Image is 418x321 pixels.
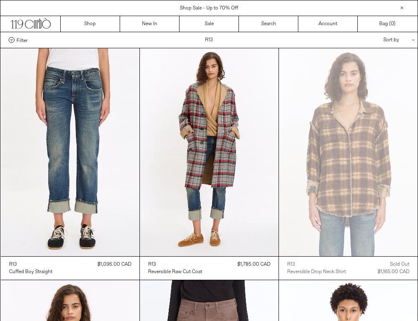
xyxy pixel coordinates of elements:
a: Shop Sale - Up to 70% Off [180,5,238,12]
div: R13 [287,261,295,268]
span: 0 [391,21,394,27]
div: Sold out [390,261,409,268]
img: R13 Reversible Raw Cut Coat in red/grey plaid [140,48,279,256]
div: R13 [148,261,156,268]
a: Cuffed Boy Straight [9,268,52,276]
a: New In [120,16,179,32]
a: Account [298,16,358,32]
div: $1,095.00 CAD [97,261,131,268]
div: Reversible Drop Neck Shirt [287,269,346,276]
a: Shop [61,16,120,32]
a: Search [239,16,298,32]
a: Sale [179,16,239,32]
div: Sort by [335,32,409,48]
a: Reversible Drop Neck Shirt [287,268,346,276]
div: $1,165.00 CAD [378,268,409,276]
div: $1,785.00 CAD [237,261,270,268]
span: ) [391,20,395,28]
img: R13 Reversible Drop Neck Shirt in plaid khaki floral [279,48,418,256]
img: R13 Cuffed Boy Straight in adelaide stretch selvedge blue [1,48,139,256]
a: R13 [287,261,346,268]
div: Cuffed Boy Straight [9,269,52,276]
span: Filter [17,37,28,43]
a: Bag () [358,16,417,32]
a: R13 [148,261,202,268]
a: R13 [9,261,52,268]
a: Reversible Raw Cut Coat [148,268,202,276]
div: Reversible Raw Cut Coat [148,269,202,276]
div: R13 [9,261,17,268]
